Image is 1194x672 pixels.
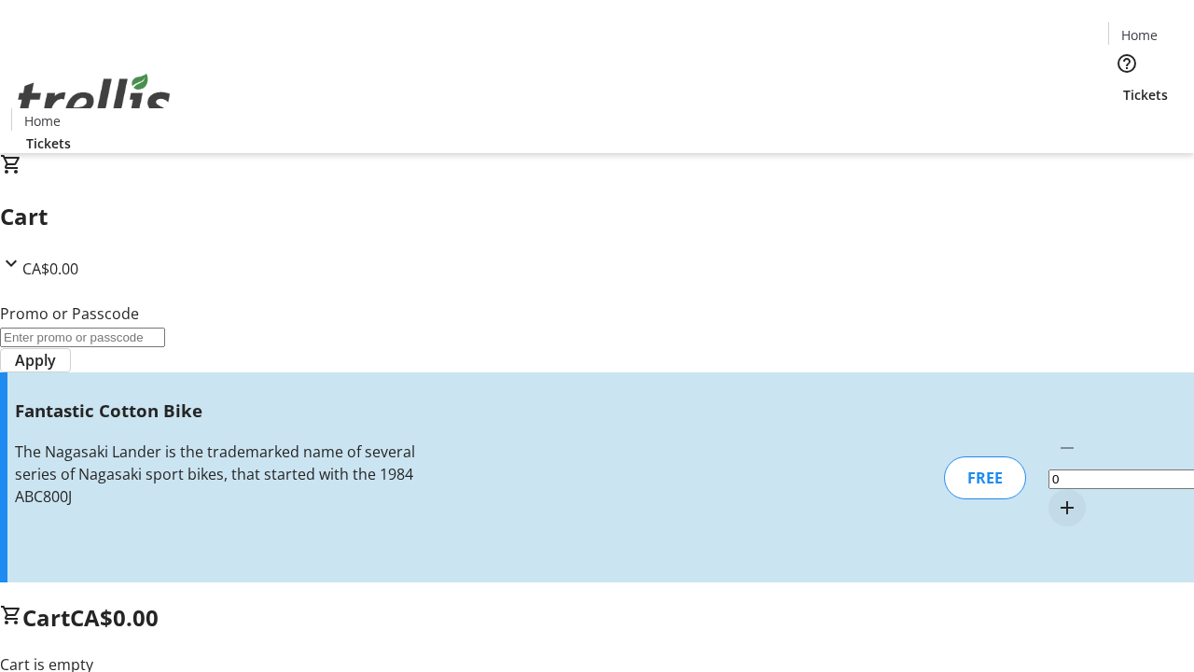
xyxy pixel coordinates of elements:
[1121,25,1158,45] span: Home
[15,349,56,371] span: Apply
[11,133,86,153] a: Tickets
[944,456,1026,499] div: FREE
[70,602,159,633] span: CA$0.00
[1109,25,1169,45] a: Home
[1108,45,1145,82] button: Help
[1108,85,1183,105] a: Tickets
[24,111,61,131] span: Home
[1123,85,1168,105] span: Tickets
[12,111,72,131] a: Home
[15,441,423,508] div: The Nagasaki Lander is the trademarked name of several series of Nagasaki sport bikes, that start...
[26,133,71,153] span: Tickets
[1048,489,1086,526] button: Increment by one
[11,53,177,147] img: Orient E2E Organization KvdNOVyq9U's Logo
[15,398,423,424] h3: Fantastic Cotton Bike
[1108,105,1145,142] button: Cart
[22,259,78,279] span: CA$0.00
